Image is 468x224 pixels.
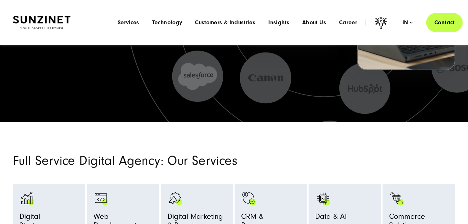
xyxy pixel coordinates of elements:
[315,212,347,221] font: Data & AI
[13,16,70,29] img: SUNZINET Full Service Digital Agentur
[339,19,357,26] a: Career
[13,155,320,167] h2: Full Service Digital Agency: Our Services
[152,19,182,26] a: Technology
[302,19,326,26] a: About Us
[118,19,139,26] a: Services
[426,13,463,32] a: Contact
[195,19,255,26] a: Customers & Industries
[268,19,289,26] a: Insights
[402,19,408,26] font: in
